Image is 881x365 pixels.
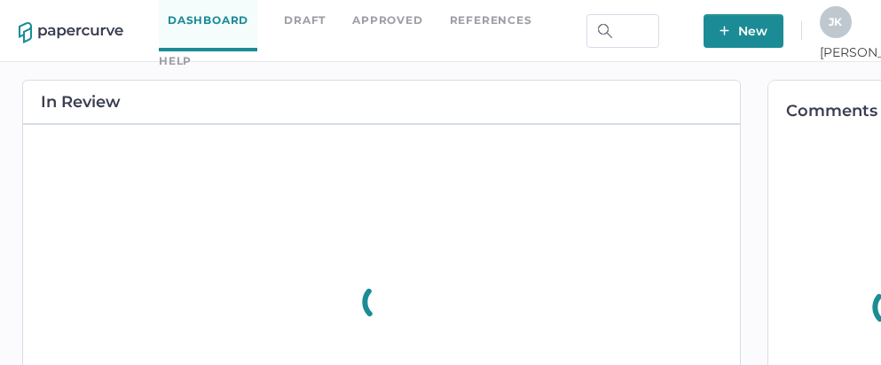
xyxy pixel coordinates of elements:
div: help [159,51,192,71]
button: New [704,14,783,48]
a: Approved [352,11,422,30]
a: Draft [284,11,326,30]
div: animation [345,261,418,343]
input: Search Workspace [586,14,659,48]
img: search.bf03fe8b.svg [598,24,612,38]
h2: In Review [41,94,121,110]
a: References [450,11,532,30]
img: plus-white.e19ec114.svg [720,26,729,35]
img: papercurve-logo-colour.7244d18c.svg [19,22,123,43]
span: New [720,14,767,48]
span: J K [829,15,842,28]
